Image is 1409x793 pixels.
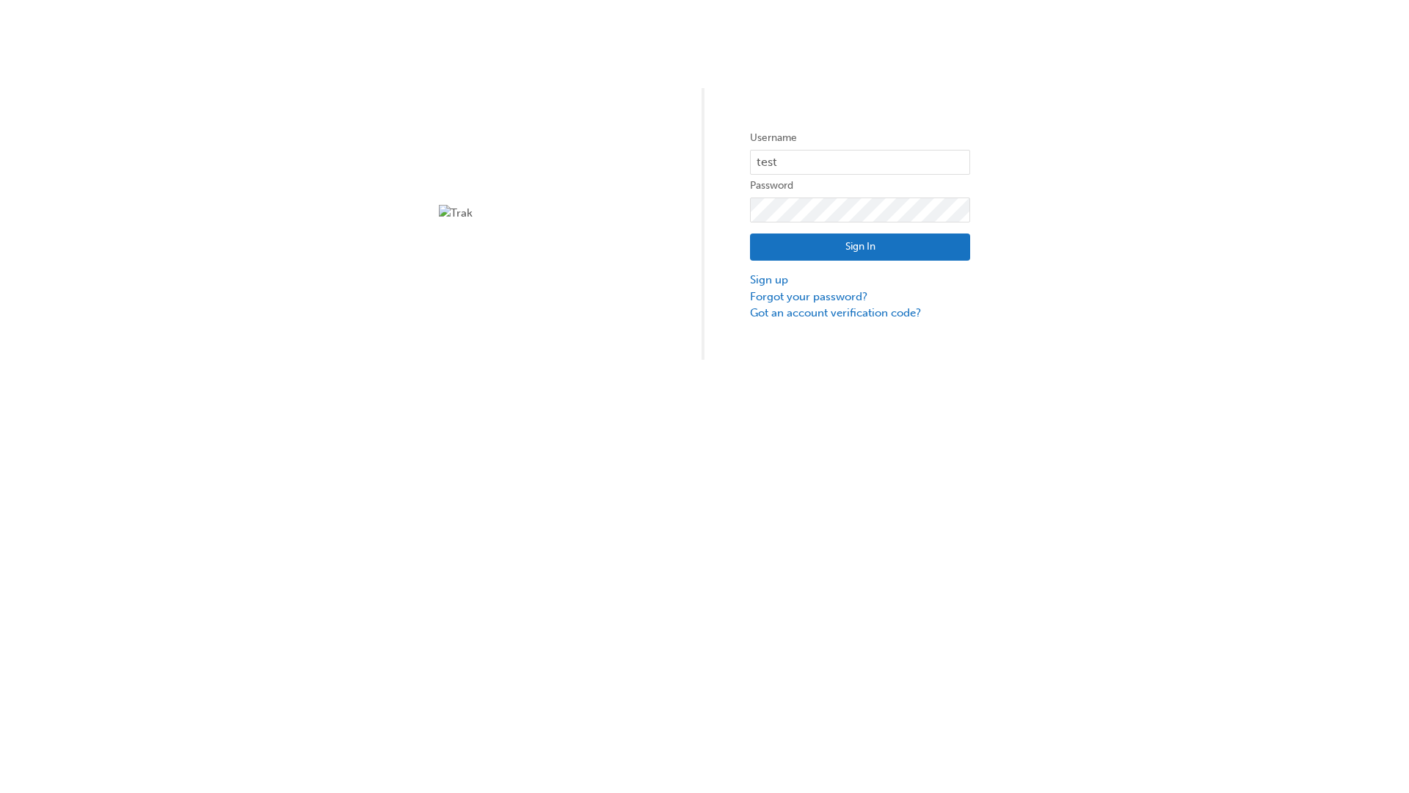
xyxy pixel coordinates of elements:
[750,150,970,175] input: Username
[750,289,970,305] a: Forgot your password?
[750,305,970,322] a: Got an account verification code?
[750,272,970,289] a: Sign up
[439,205,659,222] img: Trak
[750,177,970,195] label: Password
[750,129,970,147] label: Username
[750,233,970,261] button: Sign In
